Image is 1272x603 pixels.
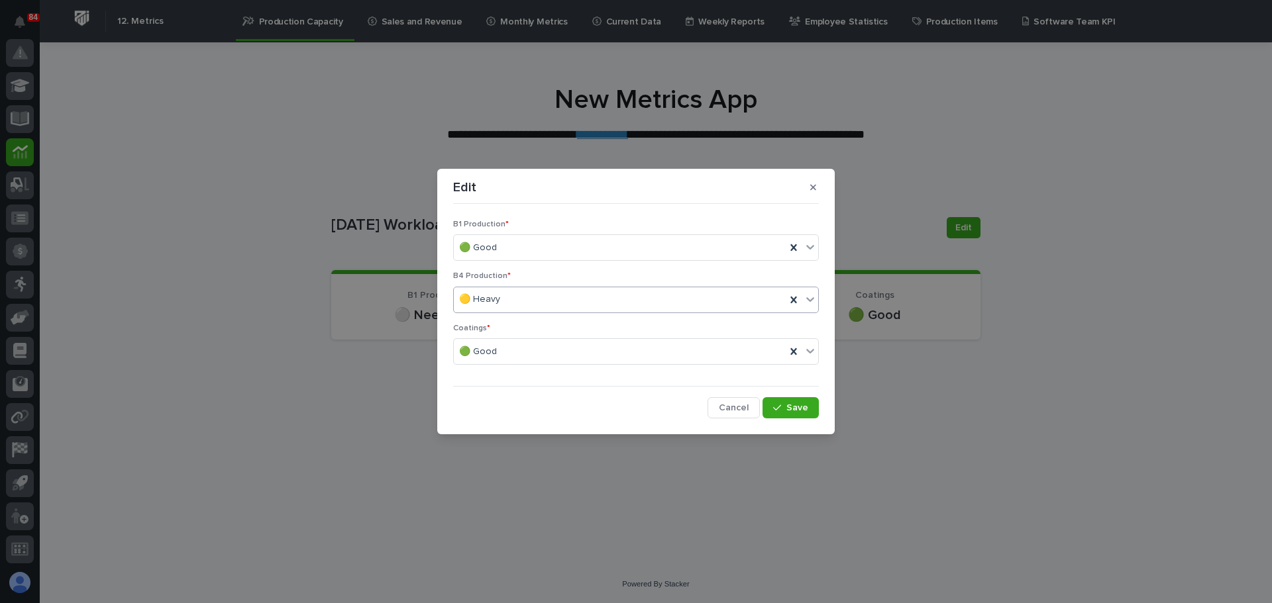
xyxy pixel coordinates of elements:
span: Save [786,403,808,412]
button: Cancel [708,397,760,418]
span: Coatings [453,324,490,332]
p: Edit [453,179,476,195]
span: B4 Production [453,272,511,280]
span: 🟢 Good [459,241,497,255]
span: Cancel [719,403,749,412]
span: B1 Production [453,220,509,228]
span: 🟡 Heavy [459,293,500,306]
button: Save [763,397,819,418]
span: 🟢 Good [459,345,497,359]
